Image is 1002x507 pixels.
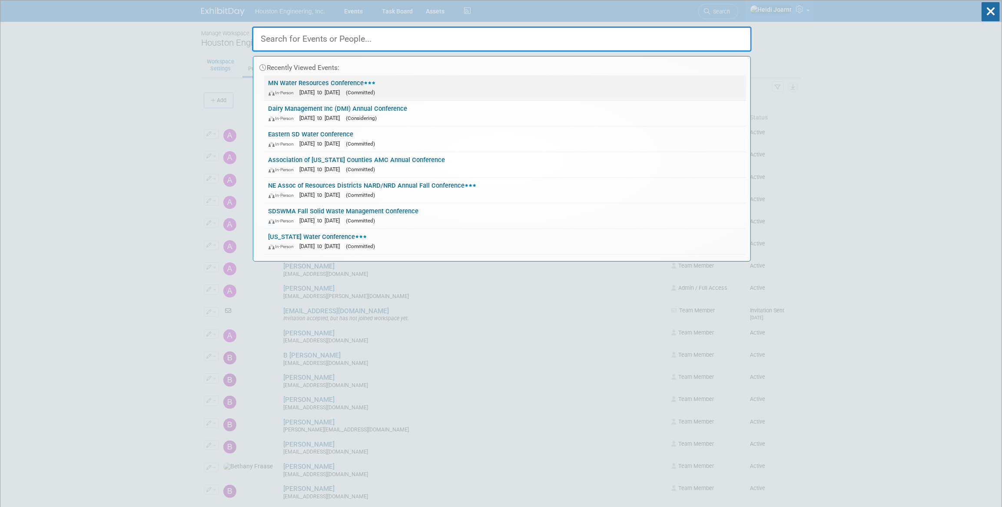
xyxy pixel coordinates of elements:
span: (Committed) [346,89,375,96]
span: In-Person [269,116,298,121]
span: (Considering) [346,115,377,121]
input: Search for Events or People... [252,27,752,52]
a: NE Assoc of Resources Districts NARD/NRD Annual Fall Conference In-Person [DATE] to [DATE] (Commi... [264,178,746,203]
span: [DATE] to [DATE] [300,166,345,172]
span: [DATE] to [DATE] [300,192,345,198]
span: In-Person [269,141,298,147]
span: [DATE] to [DATE] [300,217,345,224]
span: [DATE] to [DATE] [300,115,345,121]
a: [US_STATE] Water Conference In-Person [DATE] to [DATE] (Committed) [264,229,746,254]
span: (Committed) [346,166,375,172]
span: In-Person [269,244,298,249]
div: Recently Viewed Events: [258,56,746,75]
span: In-Person [269,192,298,198]
a: SDSWMA Fall Solid Waste Management Conference In-Person [DATE] to [DATE] (Committed) [264,203,746,229]
span: In-Person [269,218,298,224]
span: (Committed) [346,141,375,147]
a: Eastern SD Water Conference In-Person [DATE] to [DATE] (Committed) [264,126,746,152]
a: Association of [US_STATE] Counties AMC Annual Conference In-Person [DATE] to [DATE] (Committed) [264,152,746,177]
span: [DATE] to [DATE] [300,140,345,147]
span: (Committed) [346,192,375,198]
span: In-Person [269,90,298,96]
a: Dairy Management Inc (DMI) Annual Conference In-Person [DATE] to [DATE] (Considering) [264,101,746,126]
a: MN Water Resources Conference In-Person [DATE] to [DATE] (Committed) [264,75,746,100]
span: (Committed) [346,218,375,224]
span: [DATE] to [DATE] [300,89,345,96]
span: In-Person [269,167,298,172]
span: (Committed) [346,243,375,249]
span: [DATE] to [DATE] [300,243,345,249]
